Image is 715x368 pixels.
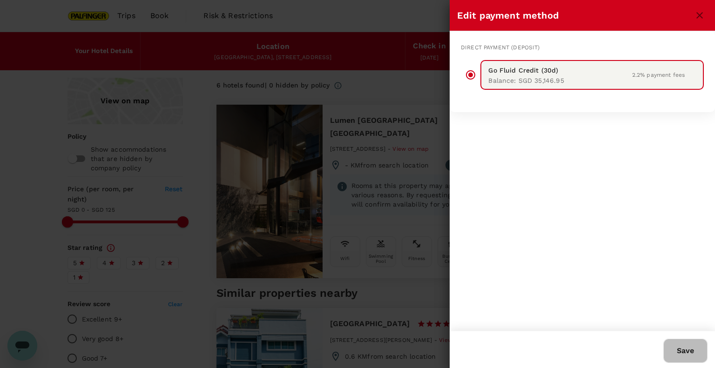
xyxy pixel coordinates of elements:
p: Balance : SGD 35,146.95 [488,76,627,85]
button: Save [663,339,708,363]
p: Go Fluid Credit (30d) [488,65,627,76]
span: Direct payment (Deposit) [461,44,540,51]
p: 2.2 % payment fees [632,72,685,78]
div: Edit payment method [457,8,692,23]
button: close [692,7,708,23]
